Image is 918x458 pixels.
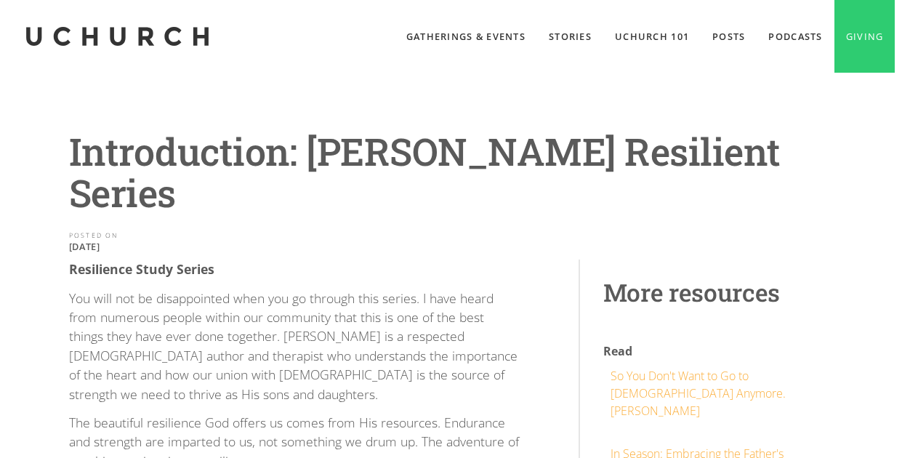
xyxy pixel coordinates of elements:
[69,233,850,239] div: POSTED ON
[603,343,632,359] strong: Read
[69,131,850,214] h1: Introduction: [PERSON_NAME] Resilient Series
[69,289,520,403] p: You will not be disappointed when you go through this series. I have heard from numerous people w...
[603,277,826,308] h2: More resources
[603,360,826,427] a: So You Don't Want to Go to [DEMOGRAPHIC_DATA] Anymore. [PERSON_NAME]
[69,241,850,252] p: [DATE]
[69,260,214,278] strong: Resilience Study Series
[611,367,819,419] div: So You Don't Want to Go to [DEMOGRAPHIC_DATA] Anymore. [PERSON_NAME]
